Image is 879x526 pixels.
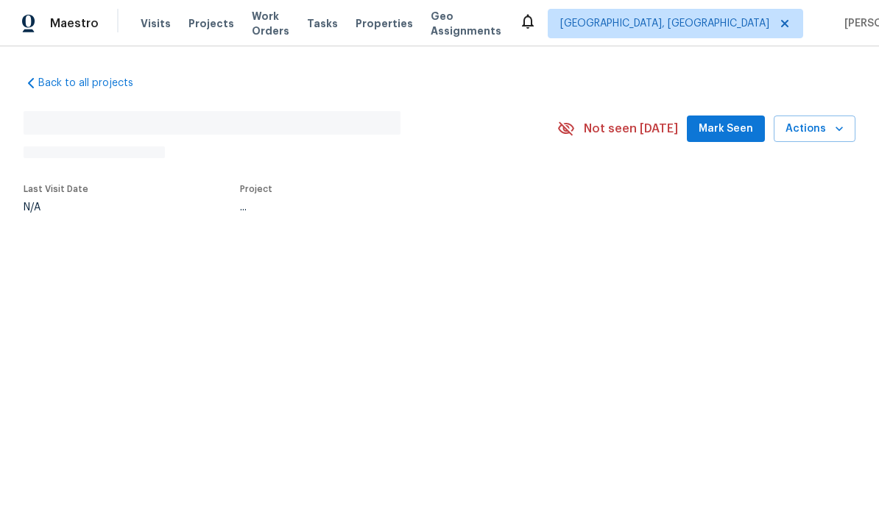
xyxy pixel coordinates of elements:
span: Work Orders [252,9,289,38]
a: Back to all projects [24,76,165,90]
span: Last Visit Date [24,185,88,193]
span: Actions [786,120,844,138]
span: Maestro [50,16,99,31]
span: Visits [141,16,171,31]
span: Project [240,185,272,193]
span: Tasks [307,18,338,29]
span: Properties [356,16,413,31]
span: Geo Assignments [431,9,501,38]
span: Mark Seen [699,120,753,138]
div: N/A [24,202,88,213]
span: Projects [188,16,234,31]
button: Mark Seen [687,115,765,143]
span: Not seen [DATE] [584,121,678,136]
button: Actions [774,115,855,143]
div: ... [240,202,523,213]
span: [GEOGRAPHIC_DATA], [GEOGRAPHIC_DATA] [560,16,769,31]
